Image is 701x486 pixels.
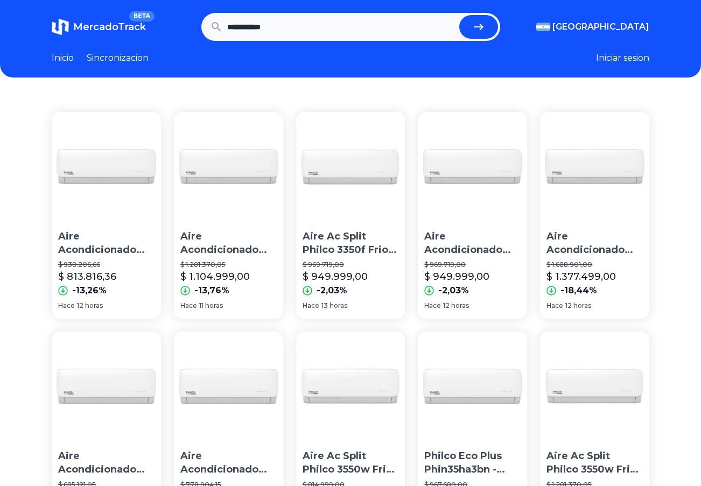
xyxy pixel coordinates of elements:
[52,112,161,221] img: Aire Acondicionado Philco Eco Plus Split Inverter Frío/calor 3000 Frigorías Blanco 220v Phin35ha3bn
[540,332,649,441] img: Aire Ac Split Philco 3550w Frio Calor Phin35ha3bn Inverter
[303,301,319,310] span: Hace
[180,260,277,269] p: $ 1.281.370,05
[58,301,75,310] span: Hace
[58,260,155,269] p: $ 938.206,66
[552,20,649,33] span: [GEOGRAPHIC_DATA]
[536,23,550,31] img: Argentina
[418,112,527,221] img: Aire Acondicionado Philco Eco Plus Split Inverter Frío/calor 3000 Frigorías Blanco 220v Phin35ha3bn
[52,18,146,36] a: MercadoTrackBETA
[317,284,347,297] p: -2,03%
[73,21,146,33] span: MercadoTrack
[424,301,441,310] span: Hace
[174,332,283,441] img: Aire Acondicionado Philco Eco Plus Split Inverter Frío/calor 3000 Frigorías Blanco 220v Phin35ha3bn
[180,449,277,476] p: Aire Acondicionado Philco Eco Plus Split Inverter Frío/calor 3000 Frigorías [PERSON_NAME] 220v Ph...
[565,301,591,310] span: 12 horas
[443,301,469,310] span: 12 horas
[546,230,643,257] p: Aire Acondicionado Philco Eco Plus Split Inverter Frío/calor 3000 Frigorías [PERSON_NAME] 220v Ph...
[296,112,405,221] img: Aire Ac Split Philco 3350f Frio Calor Phin35ha3bn Inverter
[596,52,649,65] button: Iniciar sesion
[546,269,616,284] p: $ 1.377.499,00
[129,11,155,22] span: BETA
[424,269,489,284] p: $ 949.999,00
[296,332,405,441] img: Aire Ac Split Philco 3550w Frio Calor Phin35ha3bn Inverter
[174,112,283,221] img: Aire Acondicionado Philco Eco Plus Split Inverter Frío/calor 3000 Frigorías Blanco 220v Phin35ha3bn
[303,269,368,284] p: $ 949.999,00
[77,301,103,310] span: 12 horas
[52,18,69,36] img: MercadoTrack
[58,269,116,284] p: $ 813.816,36
[180,301,197,310] span: Hace
[296,112,405,319] a: Aire Ac Split Philco 3350f Frio Calor Phin35ha3bn InverterAire Ac Split Philco 3350f Frio Calor P...
[424,449,521,476] p: Philco Eco Plus Phin35ha3bn - Blanco - 220v
[52,52,74,65] a: Inicio
[199,301,223,310] span: 11 horas
[418,112,527,319] a: Aire Acondicionado Philco Eco Plus Split Inverter Frío/calor 3000 Frigorías Blanco 220v Phin35ha3...
[424,260,521,269] p: $ 969.719,00
[72,284,107,297] p: -13,26%
[546,260,643,269] p: $ 1.688.901,00
[194,284,229,297] p: -13,76%
[303,260,399,269] p: $ 969.719,00
[546,301,563,310] span: Hace
[418,332,527,441] img: Philco Eco Plus Phin35ha3bn - Blanco - 220v
[52,112,161,319] a: Aire Acondicionado Philco Eco Plus Split Inverter Frío/calor 3000 Frigorías Blanco 220v Phin35ha3...
[87,52,149,65] a: Sincronizacion
[536,20,649,33] button: [GEOGRAPHIC_DATA]
[438,284,469,297] p: -2,03%
[58,449,155,476] p: Aire Acondicionado Philco Eco Plus Split Inverter Frío/calor 3000 Frigorías [PERSON_NAME] 220v Ph...
[180,230,277,257] p: Aire Acondicionado Philco Eco Plus Split Inverter Frío/calor 3000 Frigorías [PERSON_NAME] 220v Ph...
[321,301,347,310] span: 13 horas
[303,449,399,476] p: Aire Ac Split Philco 3550w Frio Calor Phin35ha3bn Inverter
[560,284,597,297] p: -18,44%
[546,449,643,476] p: Aire Ac Split Philco 3550w Frio Calor Phin35ha3bn Inverter
[424,230,521,257] p: Aire Acondicionado Philco Eco Plus Split Inverter Frío/calor 3000 Frigorías [PERSON_NAME] 220v Ph...
[303,230,399,257] p: Aire Ac Split Philco 3350f Frio Calor Phin35ha3bn Inverter
[180,269,250,284] p: $ 1.104.999,00
[540,112,649,319] a: Aire Acondicionado Philco Eco Plus Split Inverter Frío/calor 3000 Frigorías Blanco 220v Phin35ha3...
[52,332,161,441] img: Aire Acondicionado Philco Eco Plus Split Inverter Frío/calor 3000 Frigorías Blanco 220v Phin35ha3bn
[540,112,649,221] img: Aire Acondicionado Philco Eco Plus Split Inverter Frío/calor 3000 Frigorías Blanco 220v Phin35ha3bn
[174,112,283,319] a: Aire Acondicionado Philco Eco Plus Split Inverter Frío/calor 3000 Frigorías Blanco 220v Phin35ha3...
[58,230,155,257] p: Aire Acondicionado Philco Eco Plus Split Inverter Frío/calor 3000 Frigorías [PERSON_NAME] 220v Ph...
